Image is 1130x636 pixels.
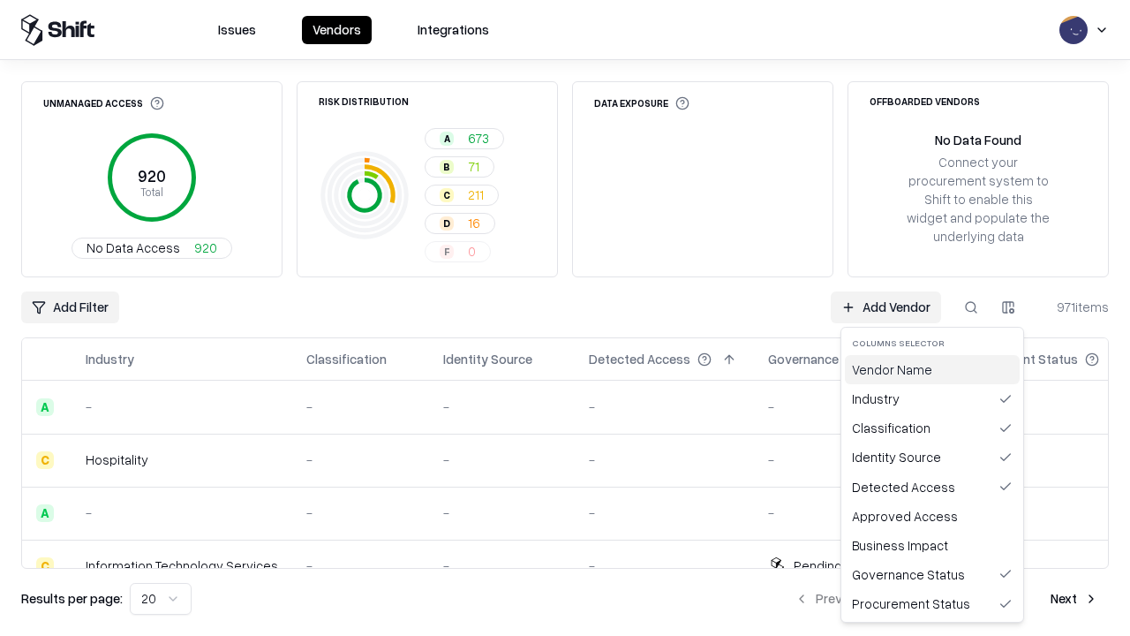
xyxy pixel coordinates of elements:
[845,502,1020,531] div: Approved Access
[845,413,1020,443] div: Classification
[845,331,1020,355] div: Columns selector
[845,589,1020,618] div: Procurement Status
[845,560,1020,589] div: Governance Status
[845,473,1020,502] div: Detected Access
[845,355,1020,384] div: Vendor Name
[845,443,1020,472] div: Identity Source
[845,531,1020,560] div: Business Impact
[845,384,1020,413] div: Industry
